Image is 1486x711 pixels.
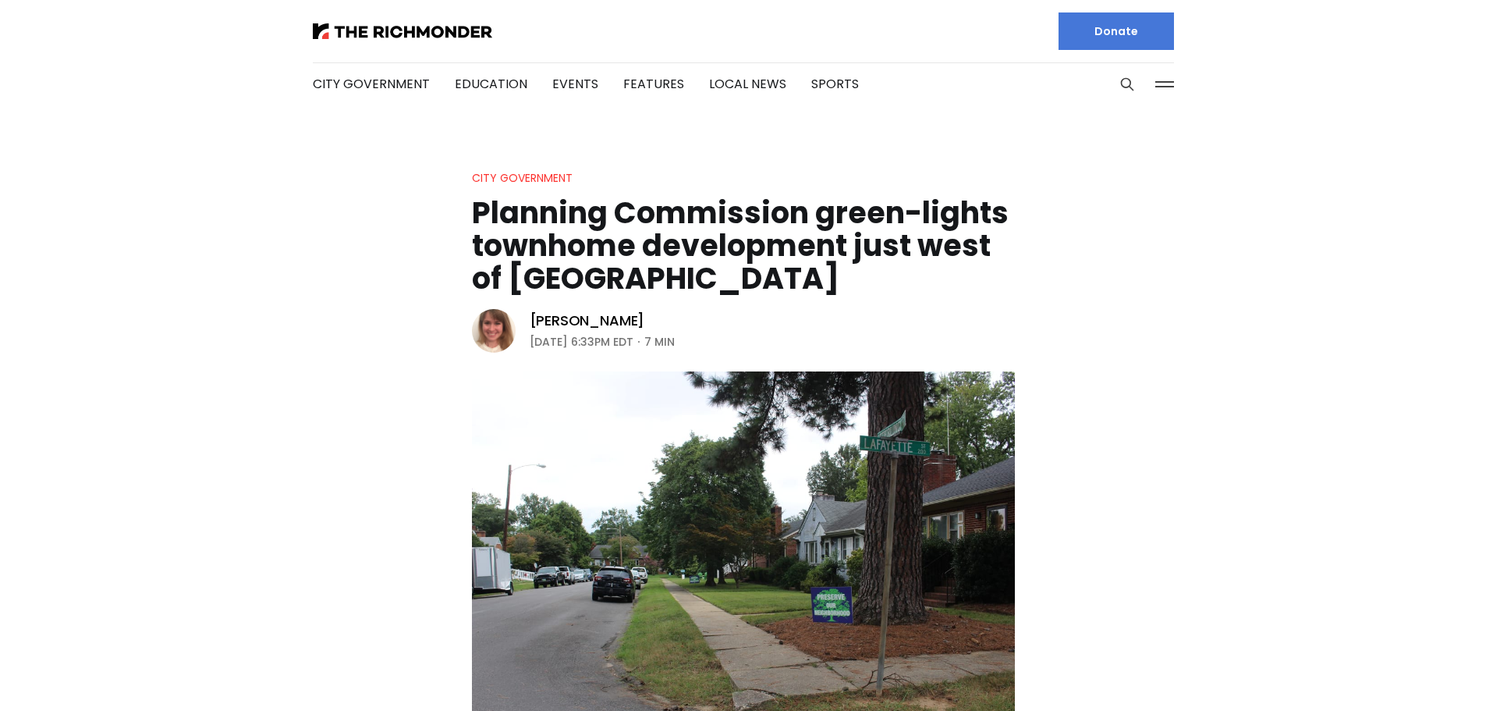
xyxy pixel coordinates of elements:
[313,23,492,39] img: The Richmonder
[623,75,684,93] a: Features
[530,311,645,330] a: [PERSON_NAME]
[1059,12,1174,50] a: Donate
[811,75,859,93] a: Sports
[472,197,1015,295] h1: Planning Commission green-lights townhome development just west of [GEOGRAPHIC_DATA]
[313,75,430,93] a: City Government
[472,309,516,353] img: Sarah Vogelsong
[1115,73,1139,96] button: Search this site
[455,75,527,93] a: Education
[709,75,786,93] a: Local News
[644,332,675,351] span: 7 min
[530,332,633,351] time: [DATE] 6:33PM EDT
[552,75,598,93] a: Events
[472,170,573,186] a: City Government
